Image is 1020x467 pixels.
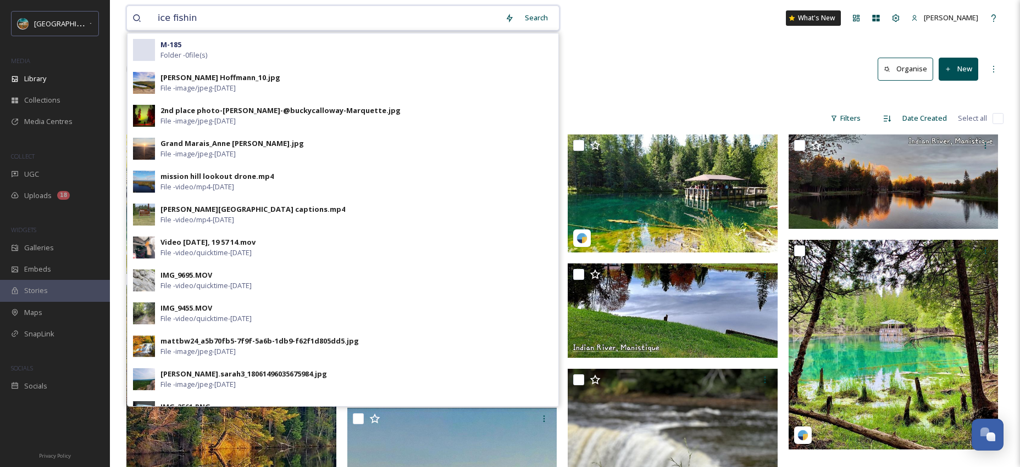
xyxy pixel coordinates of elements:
[160,215,234,225] span: File - video/mp4 - [DATE]
[11,57,30,65] span: MEDIA
[160,138,304,149] div: Grand Marais_Anne [PERSON_NAME].jpg
[576,233,587,244] img: snapsea-logo.png
[160,105,401,116] div: 2nd place photo-[PERSON_NAME]-@buckycalloway-Marquette.jpg
[24,243,54,253] span: Galleries
[11,152,35,160] span: COLLECT
[18,18,29,29] img: Snapsea%20Profile.jpg
[133,72,155,94] img: 68737a6c-a6ab-4347-a24d-b8962bd01e86.jpg
[160,247,252,258] span: File - video/quicktime - [DATE]
[133,302,155,324] img: c7e52a5e-c5dc-4afd-986e-6a4e908e9cf2.jpg
[24,329,54,339] span: SnapLink
[24,285,48,296] span: Stories
[924,13,978,22] span: [PERSON_NAME]
[939,58,978,80] button: New
[878,58,939,80] a: Organise
[133,171,155,193] img: e8ef5c68-33d2-4cc2-89fa-50cbc491f04e.jpg
[11,364,33,372] span: SOCIALS
[906,7,984,29] a: [PERSON_NAME]
[160,303,212,313] div: IMG_9455.MOV
[24,95,60,105] span: Collections
[160,313,252,324] span: File - video/quicktime - [DATE]
[160,369,327,379] div: [PERSON_NAME].sarah3_18061496035675984.jpg
[133,237,155,258] img: 491b3362-b30c-4431-a123-5a1635736215.jpg
[160,182,234,192] span: File - video/mp4 - [DATE]
[897,108,952,129] div: Date Created
[57,191,70,200] div: 18
[133,269,155,291] img: 17f42f26-07a0-438b-8894-808fdf243113.jpg
[789,240,999,449] img: marls_cass_17863158439856516.jpg
[160,50,207,60] span: Folder - 0 file(s)
[958,113,987,123] span: Select all
[160,72,280,83] div: [PERSON_NAME] Hoffmann_10.jpg
[24,190,52,201] span: Uploads
[24,74,46,84] span: Library
[568,263,778,358] img: eecb5fcf-b95b-71e3-7fc6-60e5f8e89abf.jpg
[133,401,155,423] img: 936f5d0f-0ecc-4dad-bae9-cb2429855200.jpg
[133,335,155,357] img: 7394e628-da78-41ac-bd58-42c71c2106e9.jpg
[34,18,141,29] span: [GEOGRAPHIC_DATA][US_STATE]
[152,6,500,30] input: Search your library
[24,381,47,391] span: Socials
[825,108,866,129] div: Filters
[133,105,155,127] img: 082b2265-e103-4640-89a6-c51f998c3495.jpg
[160,237,256,247] div: Video [DATE], 19 57 14.mov
[160,379,236,390] span: File - image/jpeg - [DATE]
[160,280,252,291] span: File - video/quicktime - [DATE]
[133,368,155,390] img: 8a5be673-4545-4fbe-9653-5fd43058c8f0.jpg
[39,448,71,462] a: Privacy Policy
[797,430,808,441] img: snapsea-logo.png
[160,402,210,412] div: IMG_2561.PNG
[11,226,36,234] span: WIDGETS
[160,346,236,357] span: File - image/jpeg - [DATE]
[24,169,39,179] span: UGC
[126,134,336,274] img: karthikeyan_petchi_1896867779015095583_1690307139.jpg
[160,204,345,215] div: [PERSON_NAME][GEOGRAPHIC_DATA] captions.mp4
[160,83,236,93] span: File - image/jpeg - [DATE]
[789,134,999,229] img: 381cd007-ffb7-56c5-4616-08de51c988d2.jpg
[126,113,148,123] span: 11 file s
[160,40,181,49] strong: M-185
[568,134,778,252] img: overthehills2019_17851053949846264.jpg
[160,116,236,126] span: File - image/jpeg - [DATE]
[160,149,236,159] span: File - image/jpeg - [DATE]
[160,171,274,182] div: mission hill lookout drone.mp4
[133,138,155,160] img: 32548513-eafc-4f0f-a52f-efe905316092.jpg
[24,116,73,127] span: Media Centres
[972,419,1004,451] button: Open Chat
[39,452,71,459] span: Privacy Policy
[133,204,155,226] img: 4f19992f-a9f0-4a57-bc7b-84b83ce026b9.jpg
[786,10,841,26] a: What's New
[519,7,553,29] div: Search
[160,270,212,280] div: IMG_9695.MOV
[160,336,359,346] div: mattbw24_a5b70fb5-7f9f-5a6b-1db9-f62f1d805dd5.jpg
[878,58,933,80] button: Organise
[24,264,51,274] span: Embeds
[24,307,42,318] span: Maps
